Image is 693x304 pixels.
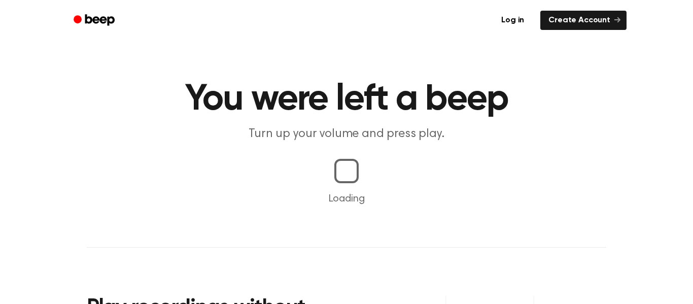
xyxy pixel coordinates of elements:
[152,126,541,143] p: Turn up your volume and press play.
[87,81,606,118] h1: You were left a beep
[12,191,681,207] p: Loading
[491,9,534,32] a: Log in
[66,11,124,30] a: Beep
[540,11,627,30] a: Create Account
